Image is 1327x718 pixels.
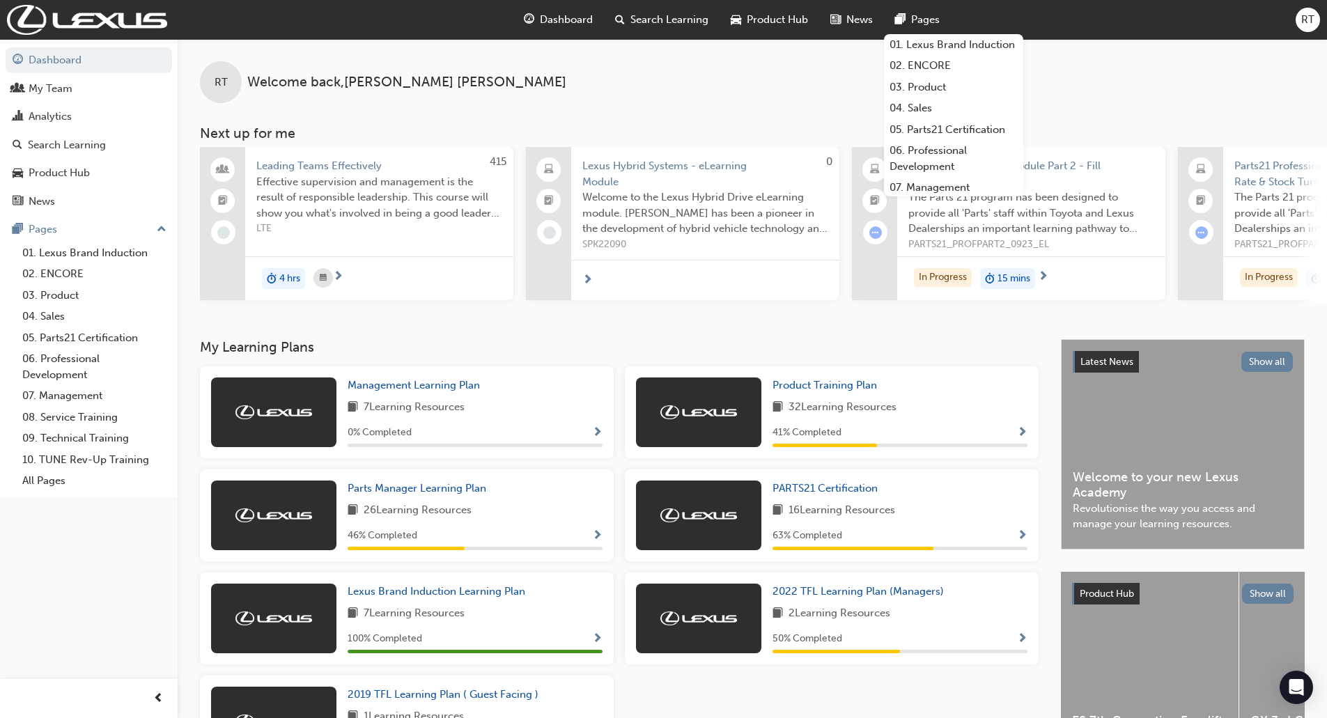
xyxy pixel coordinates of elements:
a: Lexus Brand Induction Learning Plan [348,584,531,600]
button: RT [1296,8,1320,32]
span: next-icon [1038,271,1048,283]
a: 09. Technical Training [17,428,172,449]
button: Show all [1242,584,1294,604]
span: people-icon [218,161,228,179]
span: 2 Learning Resources [789,605,890,623]
span: 50 % Completed [773,631,842,647]
span: Show Progress [1017,530,1027,543]
a: 02. ENCORE [884,55,1023,77]
img: Trak [235,405,312,419]
span: RT [215,75,228,91]
a: 03. Product [884,77,1023,98]
span: guage-icon [13,54,23,67]
span: learningRecordVerb_ATTEMPT-icon [869,226,882,239]
button: Show Progress [1017,630,1027,648]
a: Search Learning [6,132,172,158]
button: Pages [6,217,172,242]
a: 08. Service Training [17,407,172,428]
a: Analytics [6,104,172,130]
span: Welcome to your new Lexus Academy [1073,469,1293,501]
span: chart-icon [13,111,23,123]
span: duration-icon [985,270,995,288]
span: Parts Manager Learning Plan [348,482,486,494]
span: 415 [490,155,506,168]
span: Product Hub [1080,588,1134,600]
a: 05. Parts21 Certification [884,119,1023,141]
span: Product Hub [747,12,808,28]
span: car-icon [731,11,741,29]
span: Show Progress [1017,427,1027,439]
a: 04. Sales [884,97,1023,119]
span: booktick-icon [544,192,554,210]
span: laptop-icon [1196,161,1206,179]
span: prev-icon [153,690,164,708]
span: book-icon [348,502,358,520]
img: Trak [235,508,312,522]
button: Show Progress [1017,424,1027,442]
span: news-icon [830,11,841,29]
span: laptop-icon [544,161,554,179]
div: My Team [29,81,72,97]
a: Product Training Plan [773,377,883,393]
a: 2019 TFL Learning Plan ( Guest Facing ) [348,687,544,703]
div: Search Learning [28,137,106,153]
span: PARTS21_PROFPART2_0923_EL [908,237,1154,253]
span: next-icon [333,271,343,283]
span: SPK22090 [582,237,828,253]
a: PARTS21 Certification [773,481,883,497]
a: 07. Management [884,177,1023,198]
a: 07. Management [17,385,172,407]
span: Parts21 Professional Module Part 2 - Fill Rate & Stock Turn [908,158,1154,189]
span: guage-icon [524,11,534,29]
span: laptop-icon [870,161,880,179]
a: 04. Sales [17,306,172,327]
span: 46 % Completed [348,528,417,544]
a: 05. Parts21 Certification [17,327,172,349]
button: Show Progress [592,630,603,648]
span: Show Progress [592,427,603,439]
div: News [29,194,55,210]
a: Management Learning Plan [348,377,486,393]
a: Trak [7,5,167,35]
span: 63 % Completed [773,528,842,544]
img: Trak [660,405,737,419]
span: 0 % Completed [348,425,412,441]
span: Pages [911,12,940,28]
span: Show Progress [592,530,603,543]
a: Latest NewsShow allWelcome to your new Lexus AcademyRevolutionise the way you access and manage y... [1061,339,1305,549]
a: Latest NewsShow all [1073,351,1293,373]
div: Pages [29,221,57,237]
span: 7 Learning Resources [364,605,465,623]
span: car-icon [13,167,23,180]
span: Show Progress [1017,633,1027,646]
span: 2019 TFL Learning Plan ( Guest Facing ) [348,688,538,701]
span: 4 hrs [279,271,300,287]
span: book-icon [773,605,783,623]
span: Revolutionise the way you access and manage your learning resources. [1073,501,1293,532]
img: Trak [660,508,737,522]
a: 415Leading Teams EffectivelyEffective supervision and management is the result of responsible lea... [200,147,513,300]
a: My Team [6,76,172,102]
button: Show Progress [592,424,603,442]
a: 10. TUNE Rev-Up Training [17,449,172,471]
a: News [6,189,172,214]
span: Welcome to the Lexus Hybrid Drive eLearning module. [PERSON_NAME] has been a pioneer in the devel... [582,189,828,237]
span: Product Training Plan [773,379,877,391]
span: book-icon [348,605,358,623]
a: Parts Manager Learning Plan [348,481,492,497]
span: 100 % Completed [348,631,422,647]
div: Product Hub [29,165,90,181]
a: 2022 TFL Learning Plan (Managers) [773,584,949,600]
span: 16 Learning Resources [789,502,895,520]
a: 01. Lexus Brand Induction [17,242,172,264]
img: Trak [660,611,737,625]
span: 26 Learning Resources [364,502,472,520]
a: search-iconSearch Learning [604,6,720,34]
a: All Pages [17,470,172,492]
span: Lexus Brand Induction Learning Plan [348,585,525,598]
button: Show Progress [1017,527,1027,545]
h3: My Learning Plans [200,339,1039,355]
a: 02. ENCORE [17,263,172,285]
div: Open Intercom Messenger [1280,671,1313,704]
